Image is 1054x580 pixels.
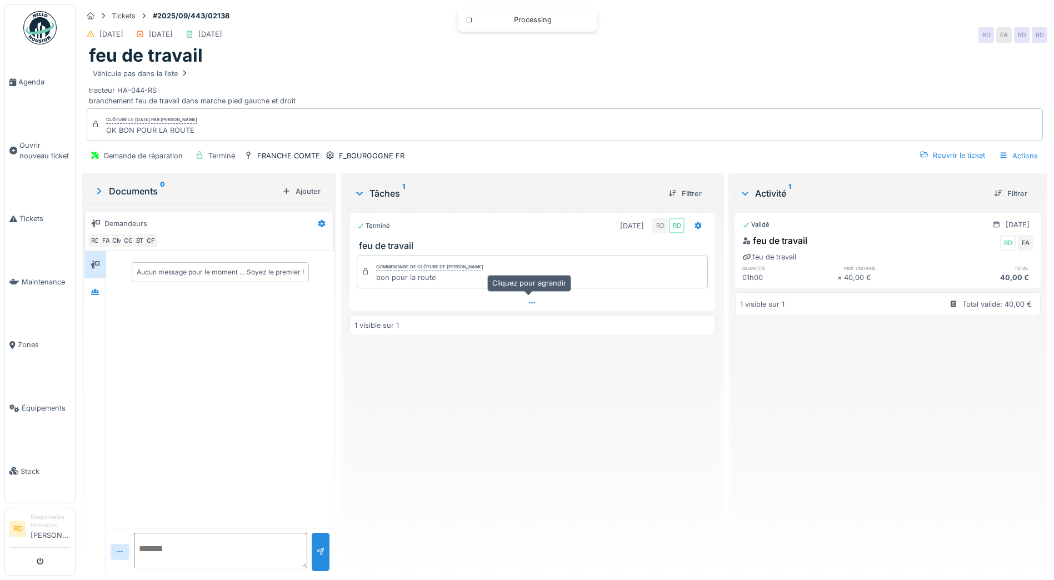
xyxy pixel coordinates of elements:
div: 01h00 [742,272,837,283]
div: Demandeurs [104,218,147,229]
div: FA [996,27,1012,43]
div: [DATE] [1006,219,1030,230]
a: RD Responsable technicien[PERSON_NAME] [9,513,71,548]
sup: 1 [402,187,405,200]
div: Terminé [208,151,235,161]
div: 40,00 € [939,272,1033,283]
div: CF [143,233,158,248]
sup: 0 [160,184,165,198]
div: 40,00 € [844,272,938,283]
div: RD [1000,235,1016,251]
div: Tickets [112,11,136,21]
a: Stock [5,439,75,503]
span: Équipements [22,403,71,413]
div: 1 visible sur 1 [354,320,399,331]
a: Agenda [5,51,75,114]
a: Tickets [5,187,75,251]
div: Activité [740,187,985,200]
h6: total [939,264,1033,272]
span: Tickets [19,213,71,224]
li: [PERSON_NAME] [31,513,71,545]
div: Responsable technicien [31,513,71,530]
span: Zones [18,339,71,350]
span: Agenda [18,77,71,87]
a: Zones [5,313,75,377]
div: CM [109,233,125,248]
div: RD [1014,27,1030,43]
div: Processing [480,16,586,25]
img: Badge_color-CXgf-gQk.svg [23,11,57,44]
div: 1 visible sur 1 [740,299,785,309]
div: [DATE] [620,221,644,231]
span: Stock [21,466,71,477]
div: Véhicule pas dans la liste [93,68,189,79]
h6: quantité [742,264,837,272]
div: bon pour la route [376,272,483,283]
div: feu de travail [742,234,807,247]
div: Actions [994,148,1043,164]
a: Équipements [5,377,75,440]
div: feu de travail [742,252,796,262]
div: RD [978,27,994,43]
div: FRANCHE COMTE [257,151,320,161]
div: [DATE] [99,29,123,39]
div: RD [1032,27,1047,43]
div: F_BOURGOGNE FR [339,151,404,161]
div: RD [652,218,668,233]
h1: feu de travail [89,45,203,66]
sup: 1 [788,187,791,200]
div: Validé [742,220,770,229]
a: Maintenance [5,251,75,314]
span: Ouvrir nouveau ticket [19,140,71,161]
div: [DATE] [198,29,222,39]
h6: prix unitaire [844,264,938,272]
h3: feu de travail [359,241,710,251]
a: Ouvrir nouveau ticket [5,114,75,188]
div: × [837,272,845,283]
div: Cliquez pour agrandir [487,275,571,291]
div: Commentaire de clôture de [PERSON_NAME] [376,263,483,271]
div: CG [121,233,136,248]
div: Total validé: 40,00 € [962,299,1032,309]
div: OK BON POUR LA ROUTE [106,125,197,136]
div: Filtrer [990,186,1032,201]
div: FA [1018,235,1033,251]
div: Documents [93,184,278,198]
div: Ajouter [278,184,325,199]
div: Tâches [354,187,660,200]
div: [DATE] [149,29,173,39]
li: RD [9,521,26,537]
div: FA [98,233,114,248]
div: tracteur HA-044-RS branchement feu de travail dans marche pied gauche et droit [89,67,1041,107]
div: RD [669,218,685,233]
div: Clôturé le [DATE] par [PERSON_NAME] [106,116,197,124]
div: Demande de réparation [104,151,183,161]
strong: #2025/09/443/02138 [148,11,234,21]
div: Terminé [357,221,390,231]
span: Maintenance [22,277,71,287]
div: BT [132,233,147,248]
div: Rouvrir le ticket [915,148,990,163]
div: Aucun message pour le moment … Soyez le premier ! [137,267,304,277]
div: Filtrer [664,186,706,201]
div: RD [87,233,103,248]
